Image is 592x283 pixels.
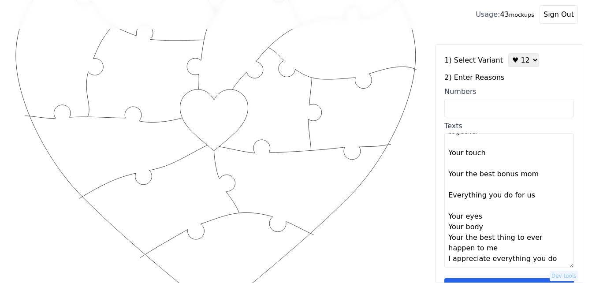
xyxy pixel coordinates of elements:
[444,55,503,66] label: 1) Select Variant
[540,5,578,24] button: Sign Out
[476,9,534,20] div: 43
[444,72,574,83] label: 2) Enter Reasons
[509,11,534,18] small: mockups
[444,133,574,268] textarea: Texts
[476,10,500,19] span: Usage:
[444,86,574,97] div: Numbers
[444,99,574,117] input: Numbers
[444,121,574,131] div: Texts
[550,271,578,281] button: Dev tools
